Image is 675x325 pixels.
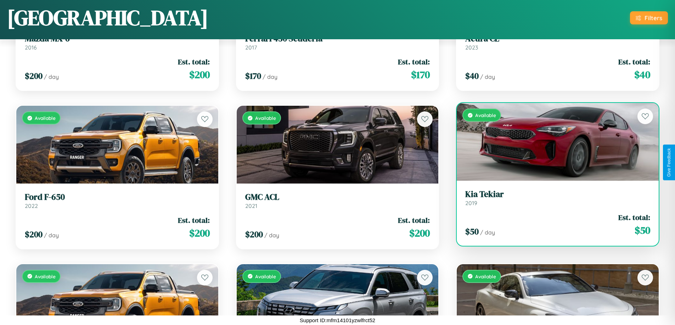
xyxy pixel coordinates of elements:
div: Filters [645,14,662,22]
span: $ 200 [245,228,263,240]
span: $ 170 [411,68,430,82]
a: Acura CL2023 [465,34,650,51]
span: Available [35,273,56,279]
span: Est. total: [178,215,210,225]
h3: GMC ACL [245,192,430,202]
span: Est. total: [618,57,650,67]
span: / day [44,73,59,80]
h3: Kia Tekiar [465,189,650,199]
span: / day [44,232,59,239]
div: Give Feedback [666,148,671,177]
a: Kia Tekiar2019 [465,189,650,207]
span: / day [263,73,277,80]
a: GMC ACL2021 [245,192,430,209]
span: $ 170 [245,70,261,82]
span: Est. total: [398,57,430,67]
span: $ 50 [635,223,650,237]
span: / day [480,229,495,236]
span: Available [255,115,276,121]
span: $ 200 [25,70,43,82]
span: $ 200 [25,228,43,240]
span: Est. total: [398,215,430,225]
h3: Ford F-650 [25,192,210,202]
span: Available [35,115,56,121]
span: 2019 [465,199,477,207]
a: Ferrari 430 Scuderia2017 [245,34,430,51]
p: Support ID: mfm14101yzwlfrct52 [300,315,375,325]
span: 2023 [465,44,478,51]
span: Est. total: [618,212,650,222]
span: $ 50 [465,226,479,237]
span: Available [475,273,496,279]
span: / day [480,73,495,80]
span: 2017 [245,44,257,51]
span: 2016 [25,44,37,51]
button: Filters [630,11,668,24]
span: $ 200 [409,226,430,240]
span: 2022 [25,202,38,209]
span: Available [255,273,276,279]
a: Mazda MX-62016 [25,34,210,51]
h1: [GEOGRAPHIC_DATA] [7,3,208,32]
span: 2021 [245,202,257,209]
span: $ 200 [189,68,210,82]
span: $ 40 [634,68,650,82]
span: $ 200 [189,226,210,240]
span: / day [264,232,279,239]
span: Available [475,112,496,118]
span: Est. total: [178,57,210,67]
a: Ford F-6502022 [25,192,210,209]
span: $ 40 [465,70,479,82]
